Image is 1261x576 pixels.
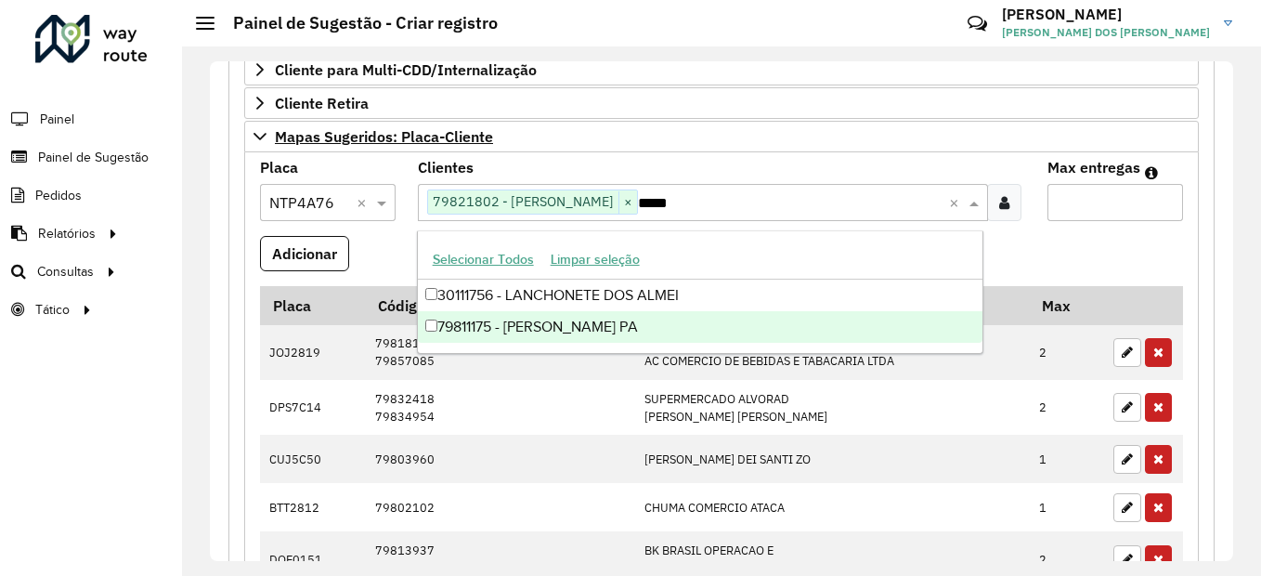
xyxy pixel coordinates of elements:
label: Clientes [418,156,474,178]
td: CUJ5C50 [260,435,365,483]
h3: [PERSON_NAME] [1002,6,1210,23]
span: Clear all [949,191,965,214]
td: JOJ2819 [260,325,365,380]
td: 1 [1030,435,1104,483]
td: 79818166 79857085 [365,325,634,380]
a: Contato Rápido [957,4,997,44]
a: Cliente Retira [244,87,1199,119]
th: Placa [260,286,365,325]
button: Selecionar Todos [424,245,542,274]
span: [PERSON_NAME] DOS [PERSON_NAME] [1002,24,1210,41]
td: 1 [1030,483,1104,531]
td: 79832418 79834954 [365,380,634,435]
span: Painel de Sugestão [38,148,149,167]
a: Mapas Sugeridos: Placa-Cliente [244,121,1199,152]
td: CHUMA COMERCIO ATACA [635,483,1030,531]
th: Código Cliente [365,286,634,325]
h2: Painel de Sugestão - Criar registro [214,13,498,33]
span: Relatórios [38,224,96,243]
td: 2 [1030,325,1104,380]
span: Clear all [357,191,372,214]
td: [PERSON_NAME] DEI SANTI ZO [635,435,1030,483]
span: Cliente Retira [275,96,369,111]
label: Placa [260,156,298,178]
td: 2 [1030,380,1104,435]
ng-dropdown-panel: Options list [417,230,984,354]
span: × [618,191,637,214]
td: SUPERMERCADO ALVORAD [PERSON_NAME] [PERSON_NAME] [635,380,1030,435]
span: Mapas Sugeridos: Placa-Cliente [275,129,493,144]
a: Cliente para Multi-CDD/Internalização [244,54,1199,85]
button: Limpar seleção [542,245,648,274]
label: Max entregas [1047,156,1140,178]
span: Pedidos [35,186,82,205]
span: Consultas [37,262,94,281]
td: BTT2812 [260,483,365,531]
span: Cliente para Multi-CDD/Internalização [275,62,537,77]
th: Max [1030,286,1104,325]
em: Máximo de clientes que serão colocados na mesma rota com os clientes informados [1145,165,1158,180]
span: Tático [35,300,70,320]
div: 30111756 - LANCHONETE DOS ALMEI [418,280,983,311]
td: 79802102 [365,483,634,531]
div: 79811175 - [PERSON_NAME] PA [418,311,983,343]
span: 79821802 - [PERSON_NAME] [428,190,618,213]
td: 79803960 [365,435,634,483]
td: DPS7C14 [260,380,365,435]
span: Painel [40,110,74,129]
button: Adicionar [260,236,349,271]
